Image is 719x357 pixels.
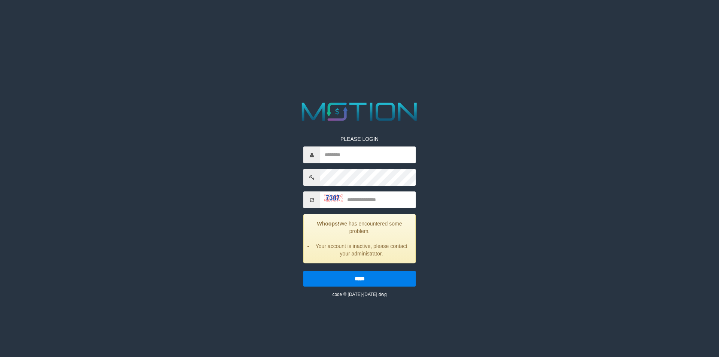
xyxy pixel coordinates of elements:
small: code © [DATE]-[DATE] dwg [332,292,386,297]
img: MOTION_logo.png [297,99,422,124]
img: captcha [324,194,343,202]
strong: Whoops! [317,221,340,227]
div: We has encountered some problem. [303,214,416,263]
li: Your account is inactive, please contact your administrator. [313,242,410,257]
p: PLEASE LOGIN [303,135,416,143]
